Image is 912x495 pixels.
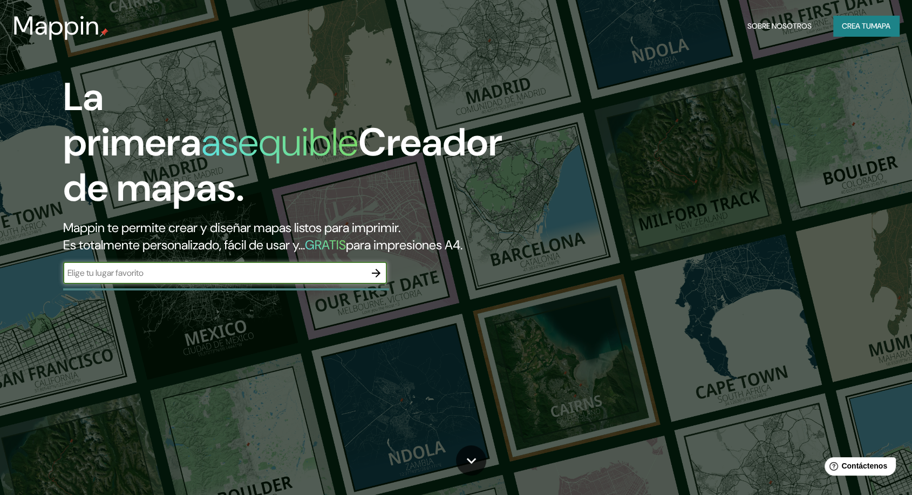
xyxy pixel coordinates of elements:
[63,267,365,279] input: Elige tu lugar favorito
[816,453,900,483] iframe: Lanzador de widgets de ayuda
[13,9,100,43] font: Mappin
[747,21,812,31] font: Sobre nosotros
[100,28,108,37] img: pin de mapeo
[201,117,358,167] font: asequible
[833,16,899,36] button: Crea tumapa
[871,21,890,31] font: mapa
[63,117,502,213] font: Creador de mapas.
[346,236,462,253] font: para impresiones A4.
[305,236,346,253] font: GRATIS
[743,16,816,36] button: Sobre nosotros
[63,72,201,167] font: La primera
[63,219,400,236] font: Mappin te permite crear y diseñar mapas listos para imprimir.
[842,21,871,31] font: Crea tu
[63,236,305,253] font: Es totalmente personalizado, fácil de usar y...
